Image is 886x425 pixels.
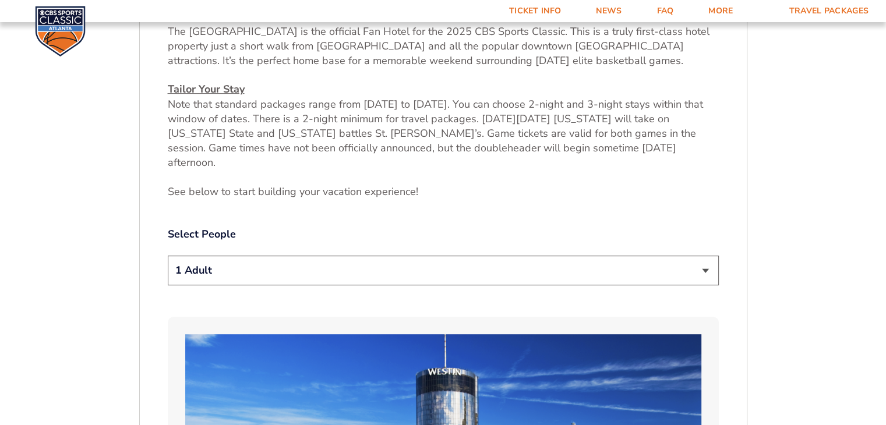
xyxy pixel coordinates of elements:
p: Note that standard packages range from [DATE] to [DATE]. You can choose 2-night and 3-night stays... [168,82,719,170]
u: Tailor Your Stay [168,82,245,96]
img: CBS Sports Classic [35,6,86,56]
label: Select People [168,227,719,242]
u: Hotel [168,10,195,24]
p: See below to start building your vacation experience! [168,185,719,199]
p: The [GEOGRAPHIC_DATA] is the official Fan Hotel for the 2025 CBS Sports Classic. This is a truly ... [168,10,719,69]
